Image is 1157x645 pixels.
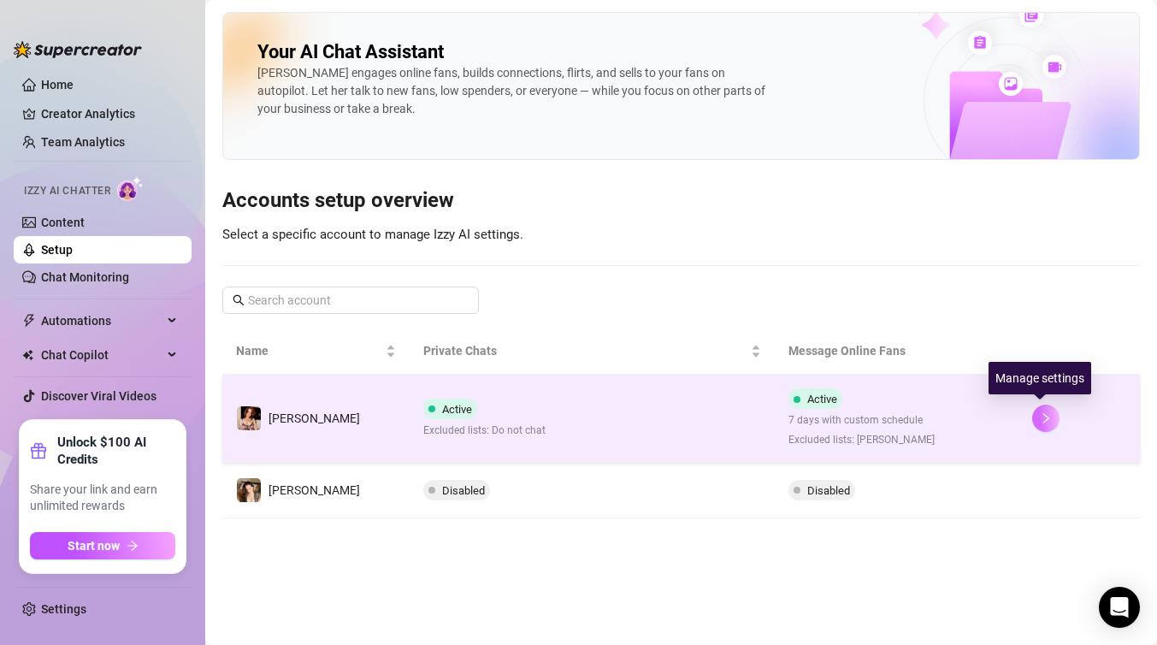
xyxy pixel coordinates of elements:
span: Select a specific account to manage Izzy AI settings. [222,227,523,242]
div: [PERSON_NAME] engages online fans, builds connections, flirts, and sells to your fans on autopilo... [257,64,770,118]
h2: Your AI Chat Assistant [257,40,444,64]
th: Private Chats [410,328,775,375]
img: Blair [237,406,261,430]
img: logo-BBDzfeDw.svg [14,41,142,58]
span: Name [236,341,382,360]
span: search [233,294,245,306]
strong: Unlock $100 AI Credits [57,434,175,468]
button: Start nowarrow-right [30,532,175,559]
span: right [1040,412,1052,424]
button: right [1032,405,1060,432]
span: Active [442,403,472,416]
span: Active [807,393,837,405]
a: Home [41,78,74,92]
img: Chat Copilot [22,349,33,361]
a: Setup [41,243,73,257]
div: Manage settings [989,362,1091,394]
span: [PERSON_NAME] [269,483,360,497]
span: Share your link and earn unlimited rewards [30,482,175,515]
th: Message Online Fans [775,328,1018,375]
a: Settings [41,602,86,616]
h3: Accounts setup overview [222,187,1140,215]
a: Team Analytics [41,135,125,149]
a: Creator Analytics [41,100,178,127]
span: Disabled [442,484,485,497]
span: thunderbolt [22,314,36,328]
a: Content [41,216,85,229]
div: Open Intercom Messenger [1099,587,1140,628]
span: Automations [41,307,162,334]
span: Disabled [807,484,850,497]
span: Izzy AI Chatter [24,183,110,199]
span: arrow-right [127,540,139,552]
span: Excluded lists: [PERSON_NAME] [788,432,935,448]
img: AI Chatter [117,176,144,201]
span: [PERSON_NAME] [269,411,360,425]
span: Start now [68,539,120,553]
a: Discover Viral Videos [41,389,156,403]
img: Blair [237,478,261,502]
th: Name [222,328,410,375]
span: gift [30,442,47,459]
a: Chat Monitoring [41,270,129,284]
span: Chat Copilot [41,341,162,369]
span: Private Chats [423,341,747,360]
span: 7 days with custom schedule [788,412,935,429]
input: Search account [248,291,455,310]
span: Excluded lists: Do not chat [423,423,546,439]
